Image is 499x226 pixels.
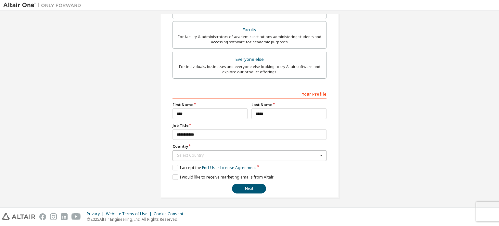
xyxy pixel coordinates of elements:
label: Last Name [251,102,326,107]
img: facebook.svg [39,213,46,220]
div: Your Profile [173,88,326,99]
label: I accept the [173,165,256,170]
a: End-User License Agreement [202,165,256,170]
img: youtube.svg [71,213,81,220]
label: I would like to receive marketing emails from Altair [173,174,274,180]
img: instagram.svg [50,213,57,220]
div: Everyone else [177,55,322,64]
img: Altair One [3,2,84,8]
div: Faculty [177,25,322,34]
button: Next [232,184,266,193]
p: © 2025 Altair Engineering, Inc. All Rights Reserved. [87,217,187,222]
div: Select Country [177,153,318,157]
label: First Name [173,102,248,107]
img: altair_logo.svg [2,213,35,220]
div: For individuals, businesses and everyone else looking to try Altair software and explore our prod... [177,64,322,74]
div: Cookie Consent [154,211,187,217]
img: linkedin.svg [61,213,68,220]
div: Website Terms of Use [106,211,154,217]
div: Privacy [87,211,106,217]
div: For faculty & administrators of academic institutions administering students and accessing softwa... [177,34,322,45]
label: Country [173,144,326,149]
label: Job Title [173,123,326,128]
